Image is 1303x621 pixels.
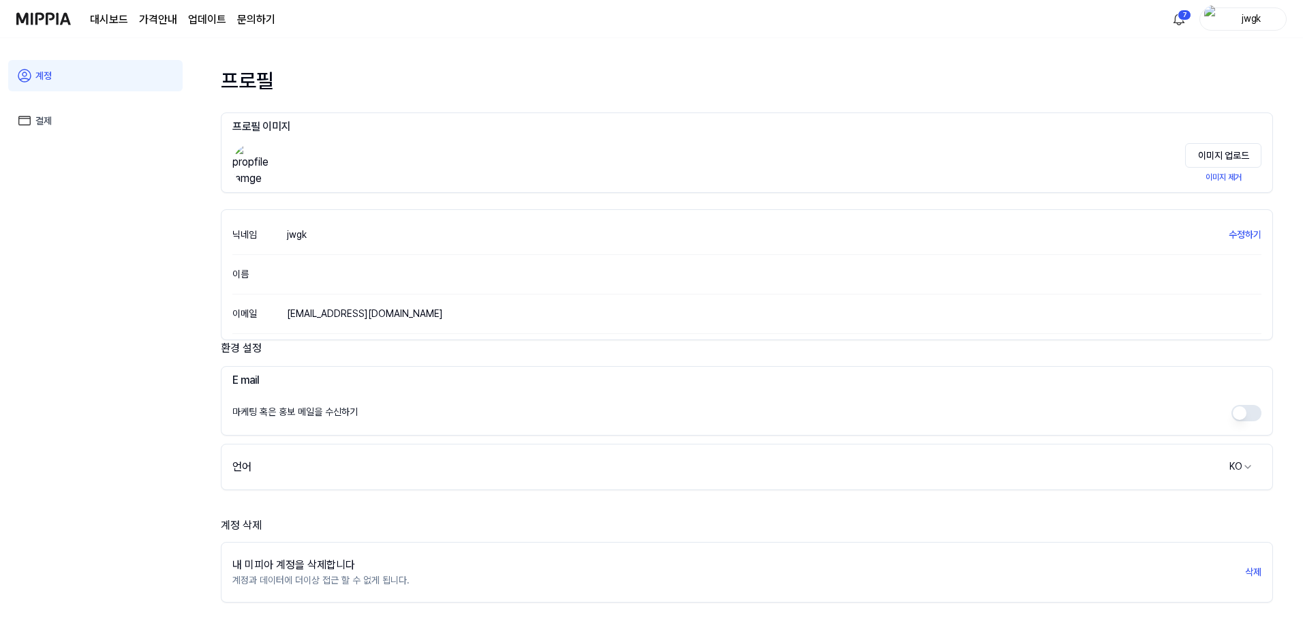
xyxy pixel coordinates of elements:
div: 계정 삭제 [221,517,1273,534]
button: 이미지 제거 [1185,168,1261,187]
button: 수정하기 [1229,228,1261,242]
div: 내 미피아 계정을 삭제합니다 [232,557,410,573]
div: 닉네임 [232,227,287,242]
h3: E mail [232,372,1261,389]
a: 가격안내 [139,12,177,28]
button: 이미지 업로드 [1185,143,1261,168]
div: jwgk [1225,11,1278,26]
div: [EMAIL_ADDRESS][DOMAIN_NAME] [287,307,443,321]
div: 이메일 [232,306,287,321]
img: 알림 [1171,11,1187,27]
div: 프로필 [221,65,1273,96]
div: 7 [1178,10,1191,20]
a: 계정 [8,60,183,91]
button: 삭제 [1245,565,1261,579]
div: 환경 설정 [221,340,1273,358]
a: 업데이트 [188,12,226,28]
img: profile [1204,5,1221,33]
img: propfile Iamge [232,143,276,187]
button: 알림7 [1168,8,1190,30]
a: 결제 [8,105,183,136]
button: profilejwgk [1199,7,1287,31]
a: 문의하기 [237,12,275,28]
p: 계정과 데이터에 더이상 접근 할 수 없게 됩니다. [232,573,410,588]
div: jwgk [287,228,307,242]
div: 마케팅 혹은 홍보 메일을 수신하기 [232,405,358,421]
div: 이름 [232,267,287,282]
h3: 프로필 이미지 [232,119,1261,135]
a: 대시보드 [90,12,128,28]
div: 언어 [232,459,251,475]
